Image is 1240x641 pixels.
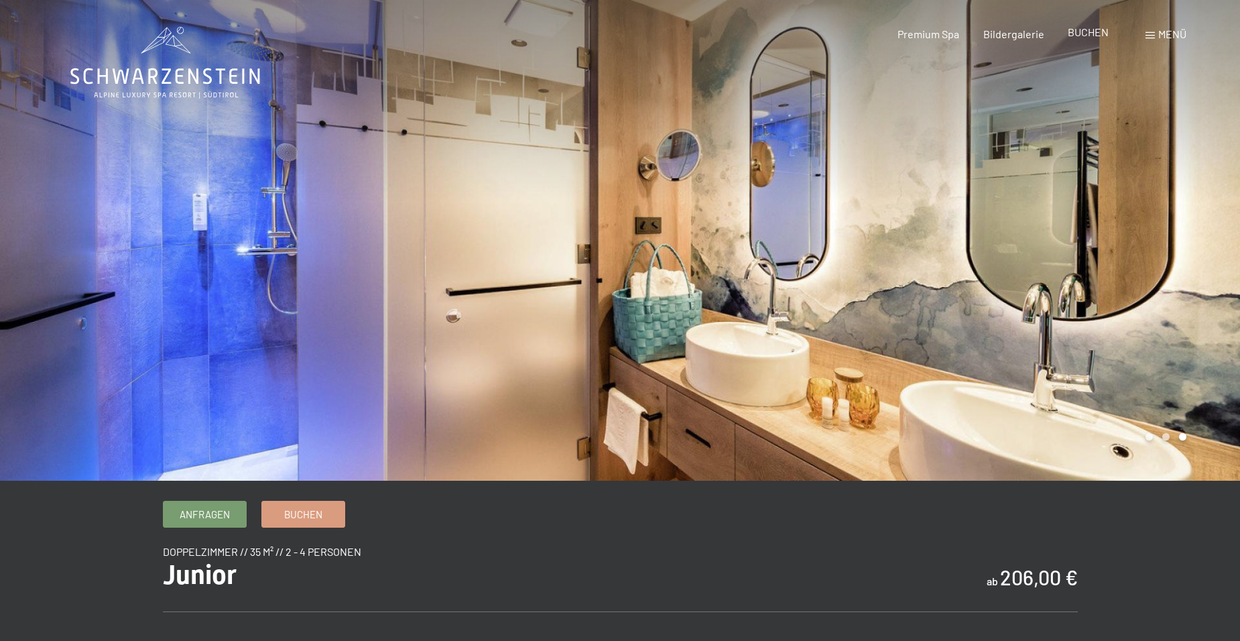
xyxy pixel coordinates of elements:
span: Menü [1158,27,1186,40]
a: Bildergalerie [983,27,1044,40]
span: ab [987,575,998,587]
a: Buchen [262,502,345,527]
span: Anfragen [180,508,230,522]
a: BUCHEN [1068,25,1109,38]
a: Anfragen [164,502,246,527]
span: Doppelzimmer // 35 m² // 2 - 4 Personen [163,545,361,558]
a: Premium Spa [897,27,959,40]
span: Buchen [284,508,322,522]
b: 206,00 € [1000,565,1078,589]
span: Junior [163,559,237,591]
